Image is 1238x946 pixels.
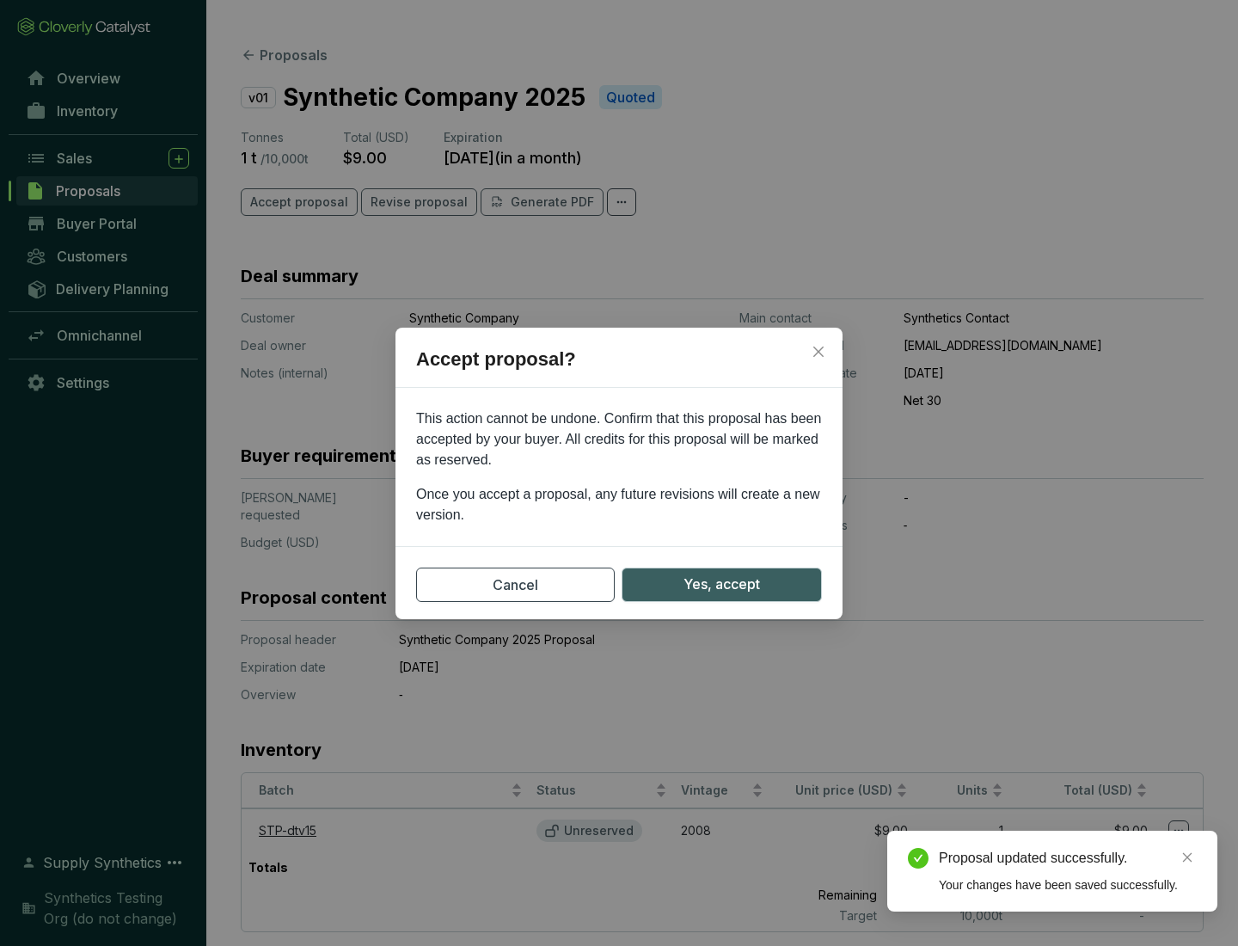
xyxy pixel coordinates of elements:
[395,345,843,388] h2: Accept proposal?
[416,568,615,602] button: Cancel
[805,345,832,359] span: Close
[812,345,825,359] span: close
[805,338,832,365] button: Close
[908,848,929,869] span: check-circle
[1178,848,1197,867] a: Close
[416,408,822,470] p: This action cannot be undone. Confirm that this proposal has been accepted by your buyer. All cre...
[939,848,1197,869] div: Proposal updated successfully.
[416,484,822,525] p: Once you accept a proposal, any future revisions will create a new version.
[1181,851,1193,863] span: close
[493,574,538,595] span: Cancel
[683,574,760,595] span: Yes, accept
[622,568,822,602] button: Yes, accept
[939,875,1197,894] div: Your changes have been saved successfully.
